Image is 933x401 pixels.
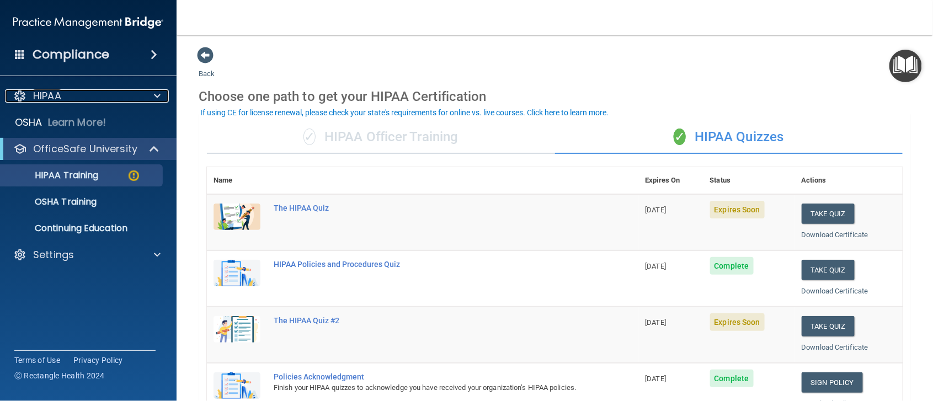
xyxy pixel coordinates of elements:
span: ✓ [674,129,686,145]
span: Complete [710,370,754,387]
span: ✓ [303,129,316,145]
a: Download Certificate [802,287,868,295]
p: Learn More! [48,116,106,129]
div: HIPAA Quizzes [555,121,903,154]
th: Actions [795,167,903,194]
span: [DATE] [646,375,667,383]
span: Expires Soon [710,201,765,218]
button: Open Resource Center [889,50,922,82]
p: HIPAA [33,89,61,103]
div: Policies Acknowledgment [274,372,584,381]
span: [DATE] [646,318,667,327]
p: OfficeSafe University [33,142,137,156]
a: Sign Policy [802,372,863,393]
div: Finish your HIPAA quizzes to acknowledge you have received your organization’s HIPAA policies. [274,381,584,394]
th: Expires On [639,167,703,194]
a: HIPAA [13,89,161,103]
img: PMB logo [13,12,163,34]
button: Take Quiz [802,316,855,336]
th: Name [207,167,267,194]
span: Complete [710,257,754,275]
button: Take Quiz [802,260,855,280]
h4: Compliance [33,47,109,62]
a: Back [199,56,215,78]
div: The HIPAA Quiz [274,204,584,212]
button: If using CE for license renewal, please check your state's requirements for online vs. live cours... [199,107,610,118]
div: The HIPAA Quiz #2 [274,316,584,325]
div: HIPAA Policies and Procedures Quiz [274,260,584,269]
div: HIPAA Officer Training [207,121,555,154]
img: warning-circle.0cc9ac19.png [127,169,141,183]
p: Continuing Education [7,223,158,234]
span: Ⓒ Rectangle Health 2024 [14,370,105,381]
iframe: Drift Widget Chat Controller [742,330,920,375]
span: [DATE] [646,262,667,270]
p: OSHA Training [7,196,97,207]
div: If using CE for license renewal, please check your state's requirements for online vs. live cours... [200,109,609,116]
a: Download Certificate [802,231,868,239]
span: Expires Soon [710,313,765,331]
p: HIPAA Training [7,170,98,181]
a: Terms of Use [14,355,60,366]
p: OSHA [15,116,42,129]
p: Settings [33,248,74,261]
a: Privacy Policy [73,355,123,366]
button: Take Quiz [802,204,855,224]
th: Status [703,167,795,194]
span: [DATE] [646,206,667,214]
a: Settings [13,248,161,261]
a: OfficeSafe University [13,142,160,156]
div: Choose one path to get your HIPAA Certification [199,81,911,113]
